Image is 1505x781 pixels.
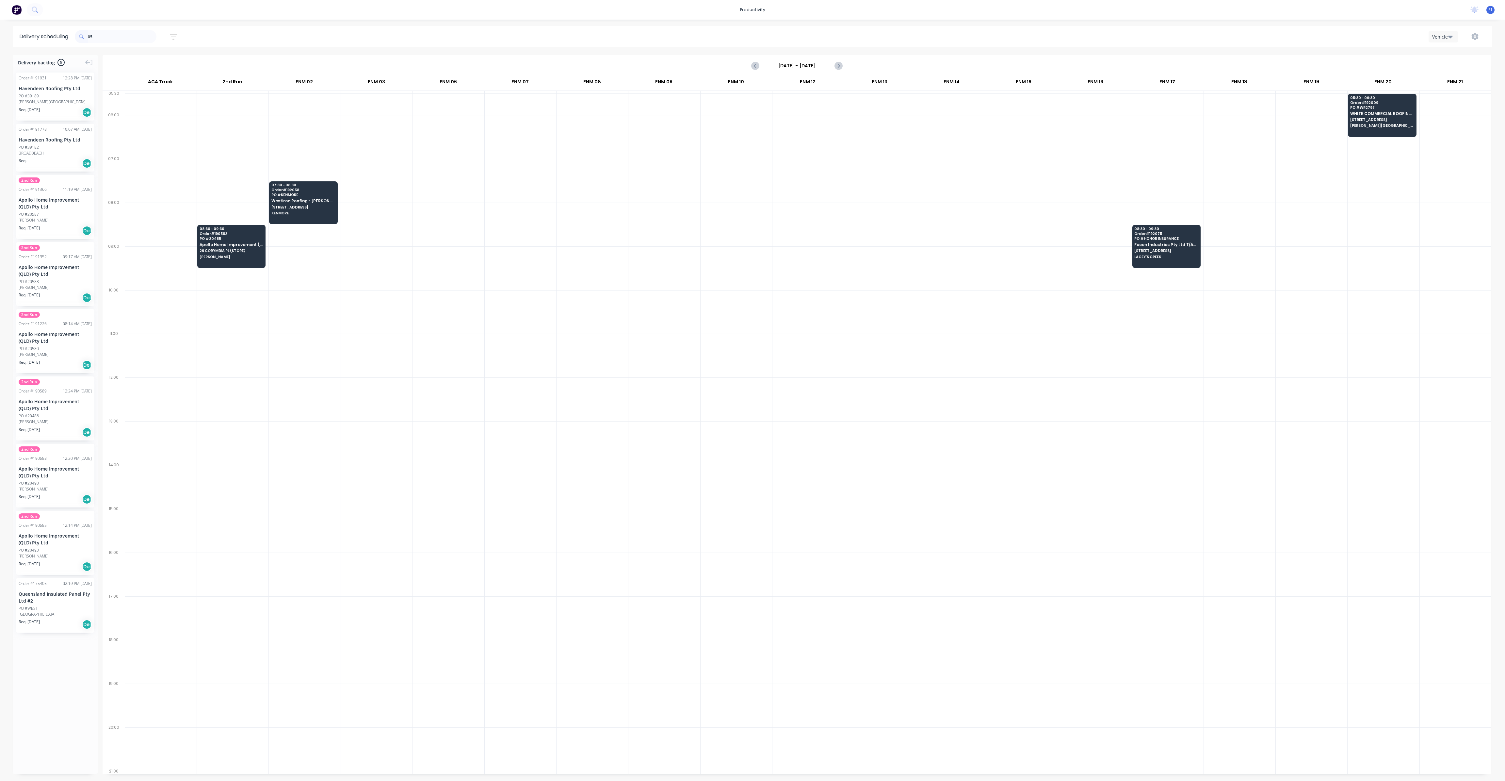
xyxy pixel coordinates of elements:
[1134,232,1198,236] span: Order # 192075
[19,547,39,553] div: PO #20493
[628,76,700,91] div: FNM 09
[82,226,92,236] div: Del
[19,611,92,617] div: [GEOGRAPHIC_DATA]
[19,331,92,344] div: Apollo Home Improvement (QLD) Pty Ltd
[82,427,92,437] div: Del
[19,93,39,99] div: PO #39189
[103,111,125,155] div: 06:00
[57,59,65,66] span: 9
[19,413,39,419] div: PO #20486
[1432,33,1451,40] div: Vehicle
[988,76,1059,91] div: FNM 15
[63,321,92,327] div: 08:14 AM [DATE]
[103,417,125,461] div: 13:00
[12,5,22,15] img: Factory
[200,255,263,259] span: [PERSON_NAME]
[413,76,484,91] div: FNM 06
[103,636,125,680] div: 18:00
[19,523,47,528] div: Order # 190585
[268,76,340,91] div: FNM 02
[19,532,92,546] div: Apollo Home Improvement (QLD) Pty Ltd
[19,211,39,217] div: PO #20587
[103,90,125,111] div: 05:30
[19,606,38,611] div: PO #WEST
[103,286,125,330] div: 10:00
[1350,101,1414,105] span: Order # 192009
[19,553,92,559] div: [PERSON_NAME]
[88,30,156,43] input: Search for orders
[63,187,92,192] div: 11:19 AM [DATE]
[19,494,40,500] span: Req. [DATE]
[82,620,92,629] div: Del
[19,254,47,260] div: Order # 191352
[63,75,92,81] div: 12:28 PM [DATE]
[19,561,40,567] span: Req. [DATE]
[1350,106,1414,109] span: PO # WR2797
[19,85,92,92] div: Havendeen Roofing Pty Ltd
[1134,227,1198,231] span: 08:30 - 09:30
[19,264,92,277] div: Apollo Home Improvement (QLD) Pty Ltd
[103,723,125,767] div: 20:00
[19,513,40,519] span: 2nd Run
[63,388,92,394] div: 12:24 PM [DATE]
[19,144,39,150] div: PO #39182
[103,549,125,592] div: 16:00
[700,76,771,91] div: FNM 10
[19,590,92,604] div: Queensland Insulated Panel Pty Ltd #2
[200,237,263,241] span: PO # 20485
[340,76,412,91] div: FNM 03
[19,245,40,251] span: 2nd Run
[103,155,125,199] div: 07:00
[19,581,47,587] div: Order # 175405
[1350,118,1414,122] span: [STREET_ADDRESS]
[1204,76,1275,91] div: FNM 18
[1134,249,1198,253] span: [STREET_ADDRESS]
[19,187,47,192] div: Order # 191366
[19,321,47,327] div: Order # 191226
[19,346,39,352] div: PO #20580
[1134,242,1198,247] span: Focon Industries Pty Ltd T/AS R&F Steel Buildings [GEOGRAPHIC_DATA]
[737,5,769,15] div: productivity
[19,619,40,625] span: Req. [DATE]
[19,126,47,132] div: Order # 191778
[271,188,335,192] span: Order # 192058
[63,456,92,461] div: 12:20 PM [DATE]
[19,158,26,164] span: Req.
[19,107,40,113] span: Req. [DATE]
[916,76,987,91] div: FNM 14
[484,76,556,91] div: FNM 07
[200,227,263,231] span: 08:30 - 09:30
[1488,7,1493,13] span: F1
[19,99,92,105] div: [PERSON_NAME][GEOGRAPHIC_DATA]
[103,330,125,374] div: 11:00
[103,461,125,505] div: 14:00
[13,26,75,47] div: Delivery scheduling
[19,75,47,81] div: Order # 191931
[200,242,263,247] span: Apollo Home Improvement (QLD) Pty Ltd
[1060,76,1131,91] div: FNM 16
[19,312,40,318] span: 2nd Run
[19,279,39,285] div: PO #20588
[19,398,92,412] div: Apollo Home Improvement (QLD) Pty Ltd
[63,581,92,587] div: 02:19 PM [DATE]
[82,360,92,370] div: Del
[19,446,40,452] span: 2nd Run
[200,249,263,253] span: 29 CORYMBIA PL (STORE)
[271,183,335,187] span: 07:30 - 08:30
[1350,96,1414,100] span: 05:30 - 06:30
[772,76,844,91] div: FNM 12
[82,108,92,117] div: Del
[1429,31,1458,42] button: Vehicle
[19,486,92,492] div: [PERSON_NAME]
[19,196,92,210] div: Apollo Home Improvement (QLD) Pty Ltd
[197,76,268,91] div: 2nd Run
[19,427,40,433] span: Req. [DATE]
[19,217,92,223] div: [PERSON_NAME]
[1350,124,1414,127] span: [PERSON_NAME][GEOGRAPHIC_DATA]
[63,126,92,132] div: 10:07 AM [DATE]
[19,150,92,156] div: BROADBEACH
[19,177,40,183] span: 2nd Run
[82,494,92,504] div: Del
[103,199,125,242] div: 08:00
[19,359,40,365] span: Req. [DATE]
